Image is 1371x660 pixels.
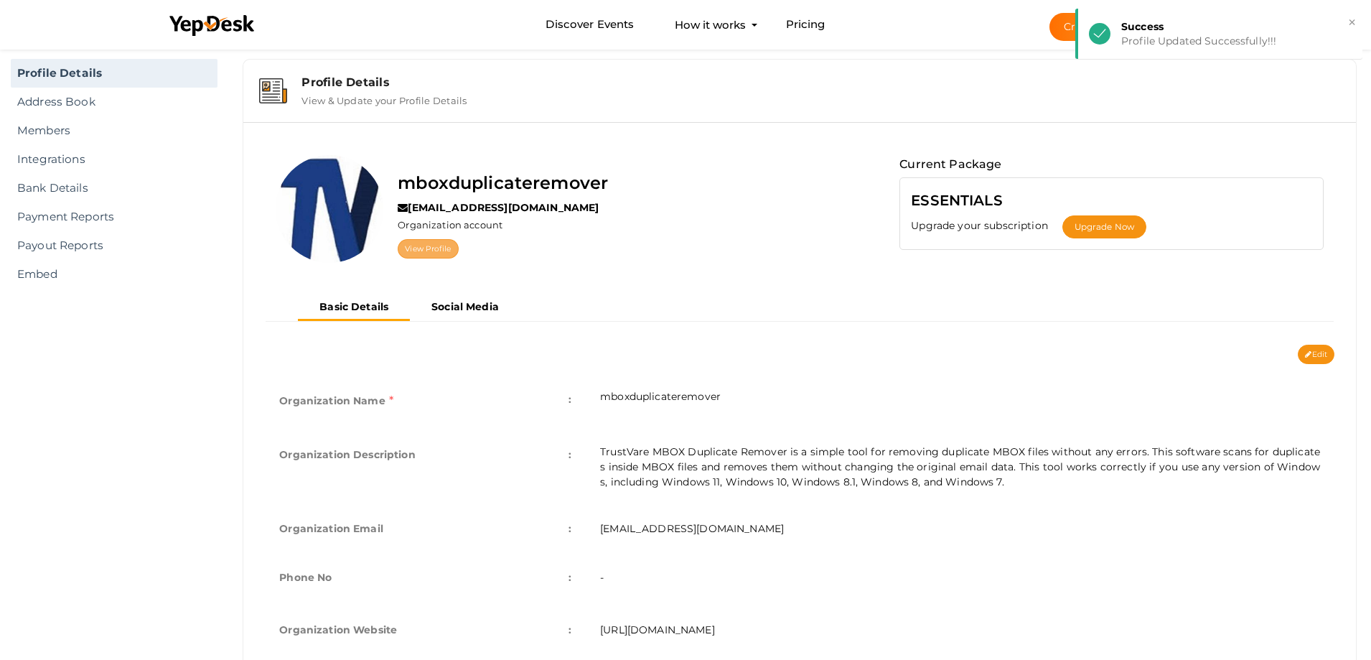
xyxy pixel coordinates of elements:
[265,605,586,654] td: Organization Website
[586,504,1334,553] td: [EMAIL_ADDRESS][DOMAIN_NAME]
[670,11,750,38] button: How it works
[11,231,217,260] a: Payout Reports
[1121,19,1352,34] div: Success
[251,96,1349,109] a: Profile Details View & Update your Profile Details
[911,218,1062,233] label: Upgrade your subscription
[546,11,634,38] a: Discover Events
[1049,13,1144,41] button: Create Event
[586,605,1334,654] td: [URL][DOMAIN_NAME]
[276,155,383,263] img: LYJC2LBU_normal.jpeg
[568,389,571,409] span: :
[911,189,1002,212] label: ESSENTIALS
[410,295,520,319] button: Social Media
[11,59,217,88] a: Profile Details
[265,504,586,553] td: Organization Email
[398,200,599,215] label: [EMAIL_ADDRESS][DOMAIN_NAME]
[11,260,217,289] a: Embed
[279,389,393,412] label: Organization Name
[568,519,571,539] span: :
[899,155,1001,174] label: Current Package
[786,11,825,38] a: Pricing
[586,375,1334,430] td: mboxduplicateremover
[1298,345,1334,364] button: Edit
[586,430,1334,504] td: TrustVare MBOX Duplicate Remover is a simple tool for removing duplicate MBOX files without any e...
[11,116,217,145] a: Members
[398,218,502,232] label: Organization account
[11,174,217,203] a: Bank Details
[568,445,571,465] span: :
[11,203,217,231] a: Payment Reports
[301,89,467,106] label: View & Update your Profile Details
[568,620,571,640] span: :
[398,239,458,259] a: View Profile
[586,553,1334,605] td: -
[11,145,217,174] a: Integrations
[298,295,410,321] button: Basic Details
[1347,14,1357,31] button: ×
[301,75,1340,89] div: Profile Details
[431,300,499,313] b: Social Media
[259,78,287,103] img: event-details.svg
[265,430,586,504] td: Organization Description
[319,300,388,313] b: Basic Details
[1062,215,1146,238] button: Upgrade Now
[279,567,332,587] label: Phone No
[1121,34,1352,48] div: Profile Updated Successfully!!!
[398,169,608,197] label: mboxduplicateremover
[11,88,217,116] a: Address Book
[568,567,571,587] span: :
